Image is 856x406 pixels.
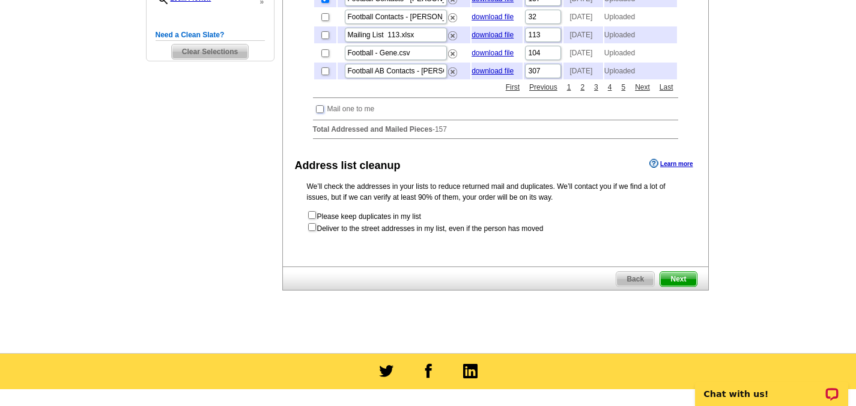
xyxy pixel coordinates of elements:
td: [DATE] [563,45,603,61]
a: Remove this list [448,11,457,19]
a: 3 [591,82,601,93]
span: Clear Selections [172,45,248,59]
td: Uploaded [604,63,677,79]
a: Remove this list [448,29,457,37]
a: Remove this list [448,47,457,55]
td: [DATE] [563,26,603,43]
a: First [503,82,523,93]
td: Uploaded [604,26,677,43]
span: Back [616,272,654,286]
div: Address list cleanup [295,158,401,174]
a: Next [632,82,653,93]
img: delete.png [448,13,457,22]
a: 4 [605,82,615,93]
a: 2 [577,82,587,93]
form: Please keep duplicates in my list Deliver to the street addresses in my list, even if the person ... [307,210,684,234]
a: Back [616,271,655,287]
img: delete.png [448,31,457,40]
a: download file [472,13,514,21]
a: Previous [526,82,560,93]
a: download file [472,67,514,75]
a: download file [472,31,514,39]
p: We’ll check the addresses in your lists to reduce returned mail and duplicates. We’ll contact you... [307,181,684,203]
a: 5 [618,82,628,93]
strong: Total Addressed and Mailed Pieces [313,125,433,134]
h5: Need a Clean Slate? [156,29,265,41]
span: 157 [435,125,447,134]
img: delete.png [448,67,457,76]
a: Remove this list [448,65,457,73]
td: [DATE] [563,63,603,79]
img: delete.png [448,49,457,58]
td: Uploaded [604,8,677,25]
a: Last [657,82,676,93]
a: Learn more [649,159,693,168]
td: Mail one to me [327,103,375,115]
iframe: LiveChat chat widget [687,368,856,406]
a: 1 [564,82,574,93]
td: Uploaded [604,45,677,61]
a: download file [472,49,514,57]
span: Next [660,272,696,286]
td: [DATE] [563,8,603,25]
